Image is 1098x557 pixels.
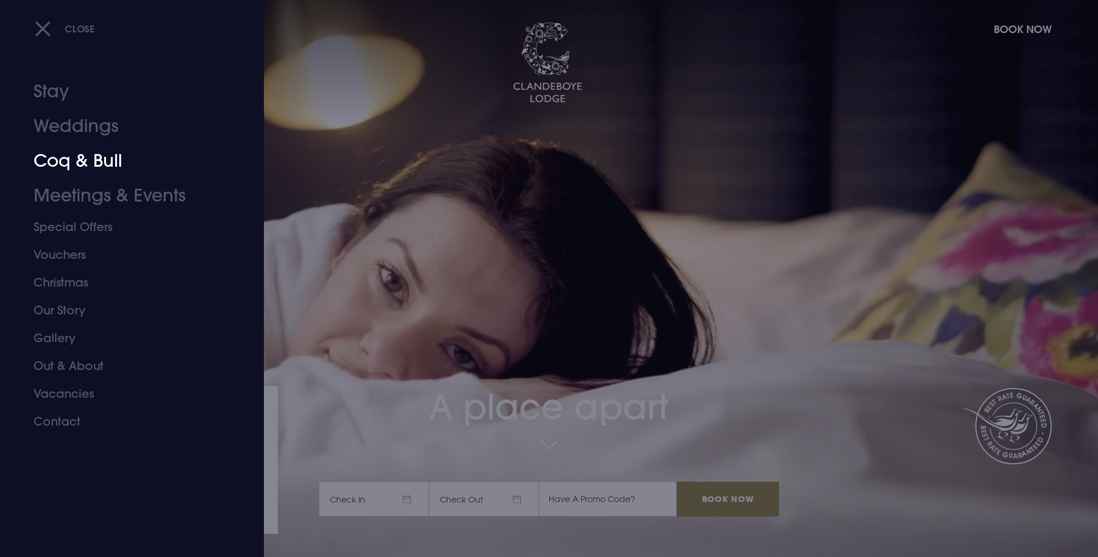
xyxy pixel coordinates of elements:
[65,23,95,35] span: Close
[34,74,216,109] a: Stay
[34,109,216,144] a: Weddings
[34,178,216,213] a: Meetings & Events
[34,144,216,178] a: Coq & Bull
[34,213,216,241] a: Special Offers
[34,408,216,435] a: Contact
[34,241,216,269] a: Vouchers
[35,17,95,41] button: Close
[34,380,216,408] a: Vacancies
[34,324,216,352] a: Gallery
[34,269,216,296] a: Christmas
[34,352,216,380] a: Out & About
[34,296,216,324] a: Our Story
